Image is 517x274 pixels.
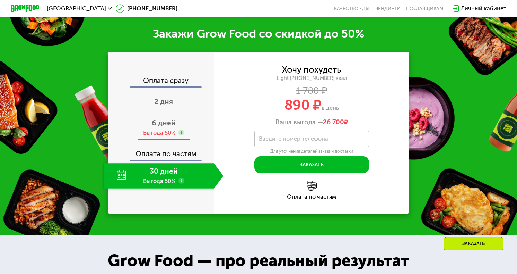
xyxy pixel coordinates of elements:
a: Качество еды [334,6,369,11]
div: Для уточнения деталей заказа и доставки [254,149,369,154]
div: 1 780 ₽ [214,87,410,95]
a: [PHONE_NUMBER] [116,4,177,13]
span: 890 ₽ [284,97,322,113]
div: Оплата по частям [214,194,410,200]
div: Хочу похудеть [282,66,341,74]
div: Light [PHONE_NUMBER] ккал [214,75,410,82]
label: Введите номер телефона [259,137,328,141]
div: поставщикам [406,6,443,11]
div: Оплата по частям [108,143,214,160]
div: Grow Food — про реальный результат [96,249,421,273]
button: Заказать [254,156,369,174]
div: Выгода 50% [143,129,176,137]
div: Личный кабинет [461,4,506,13]
a: Вендинги [375,6,401,11]
div: Заказать [444,237,503,250]
div: Ваша выгода — [214,118,410,126]
span: 6 дней [152,119,176,127]
div: Оплата сразу [108,77,214,86]
img: l6xcnZfty9opOoJh.png [307,181,317,191]
span: ₽ [323,118,348,126]
span: [GEOGRAPHIC_DATA] [47,6,106,11]
span: 2 дня [154,98,173,106]
span: в день [322,104,339,111]
span: 26 700 [323,118,344,126]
